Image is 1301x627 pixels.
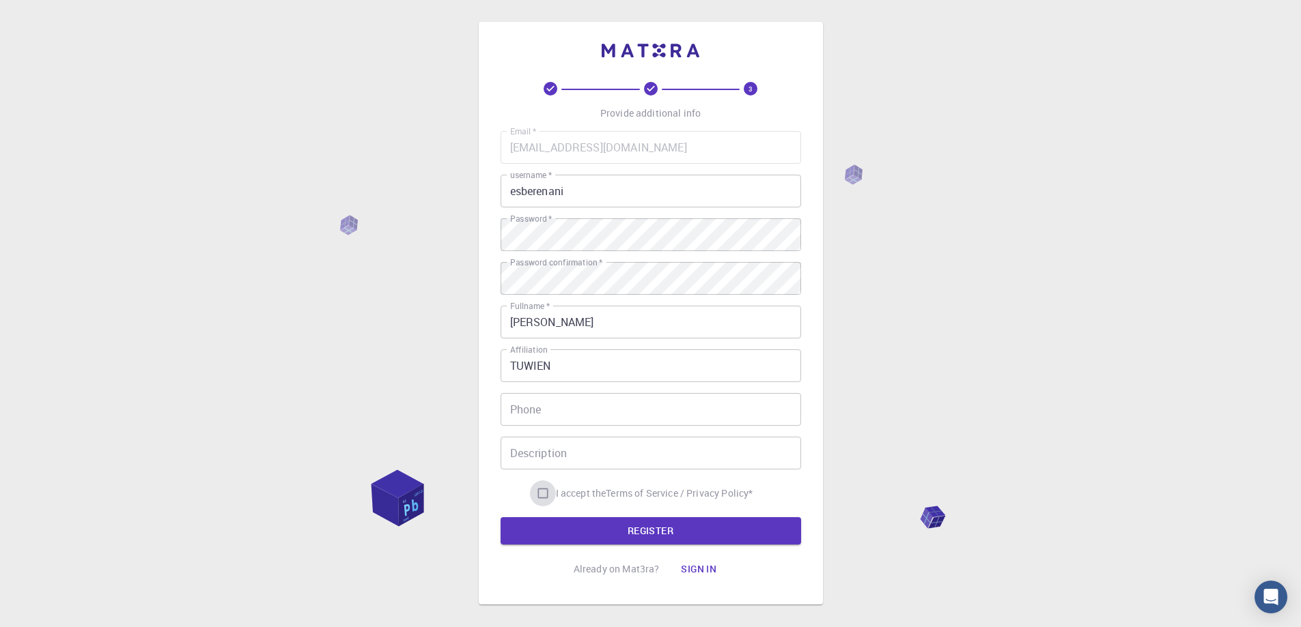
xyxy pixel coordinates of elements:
button: REGISTER [501,517,801,544]
label: Affiliation [510,344,547,355]
label: Fullname [510,300,550,312]
label: Password [510,213,552,224]
text: 3 [749,84,753,93]
button: Sign in [670,555,727,583]
a: Terms of Service / Privacy Policy* [606,486,753,500]
label: Password confirmation [510,257,602,268]
div: Open Intercom Messenger [1255,581,1287,613]
span: I accept the [556,486,606,500]
p: Provide additional info [600,106,701,120]
p: Already on Mat3ra? [574,562,660,576]
label: Email [510,126,536,137]
label: username [510,169,552,181]
p: Terms of Service / Privacy Policy * [606,486,753,500]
